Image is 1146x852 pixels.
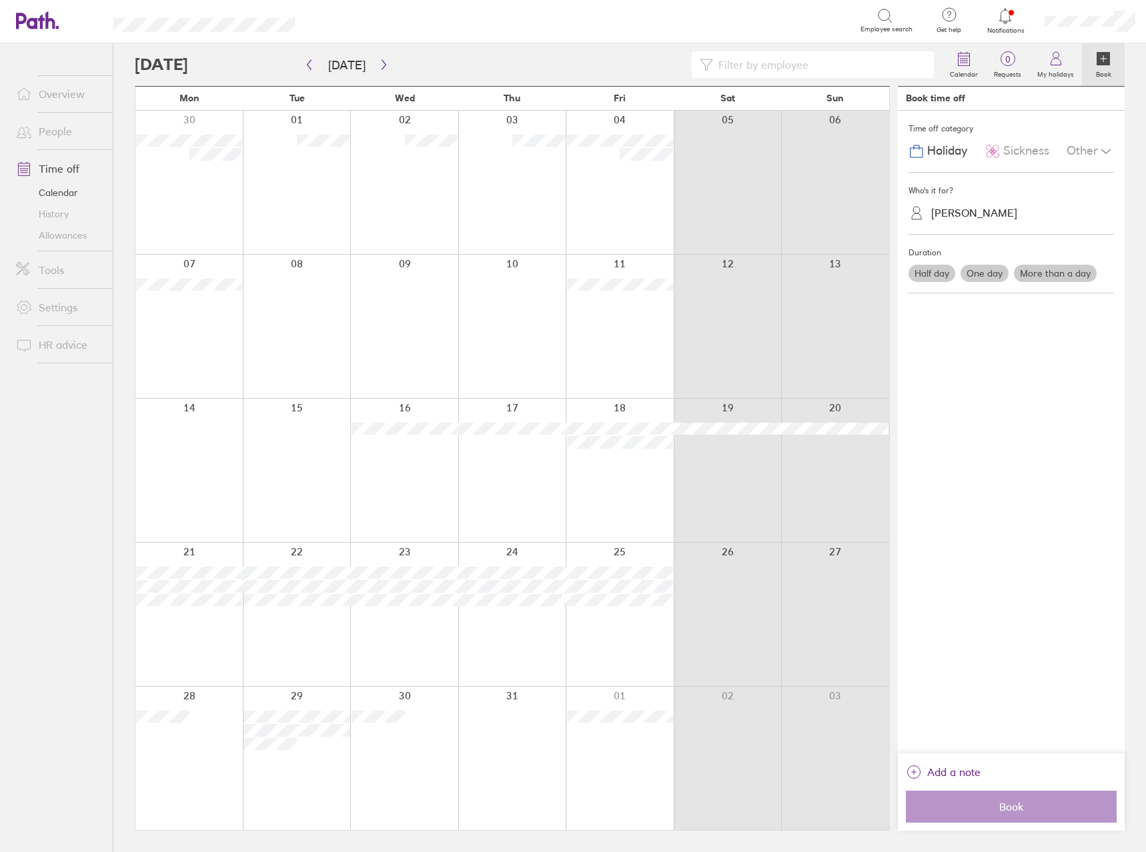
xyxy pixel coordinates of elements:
input: Filter by employee [713,52,926,77]
a: Settings [5,294,113,321]
a: People [5,118,113,145]
span: 0 [986,54,1029,65]
label: My holidays [1029,67,1082,79]
a: Overview [5,81,113,107]
span: Holiday [927,144,967,158]
div: Duration [909,243,1114,263]
a: Notifications [984,7,1027,35]
span: Employee search [861,25,913,33]
label: Requests [986,67,1029,79]
span: Tue [290,93,305,103]
div: Book time off [906,93,965,103]
a: Tools [5,257,113,283]
label: Half day [909,265,955,282]
div: Other [1067,139,1114,164]
div: Search [331,14,365,26]
span: Book [915,801,1107,813]
label: More than a day [1014,265,1097,282]
span: Notifications [984,27,1027,35]
button: Add a note [906,761,981,783]
div: [PERSON_NAME] [931,207,1017,219]
div: Who's it for? [909,181,1114,201]
span: Sun [826,93,844,103]
button: [DATE] [318,54,376,76]
a: My holidays [1029,43,1082,86]
a: History [5,203,113,225]
span: Mon [179,93,199,103]
a: 0Requests [986,43,1029,86]
span: Get help [927,26,971,34]
a: Calendar [5,182,113,203]
button: Book [906,791,1117,823]
label: One day [961,265,1009,282]
a: Book [1082,43,1125,86]
span: Add a note [927,761,981,783]
span: Wed [395,93,415,103]
span: Thu [504,93,520,103]
div: Time off category [909,119,1114,139]
label: Book [1088,67,1119,79]
span: Fri [614,93,626,103]
span: Sickness [1003,144,1049,158]
label: Calendar [942,67,986,79]
a: Calendar [942,43,986,86]
a: HR advice [5,331,113,358]
a: Allowances [5,225,113,246]
a: Time off [5,155,113,182]
span: Sat [720,93,735,103]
